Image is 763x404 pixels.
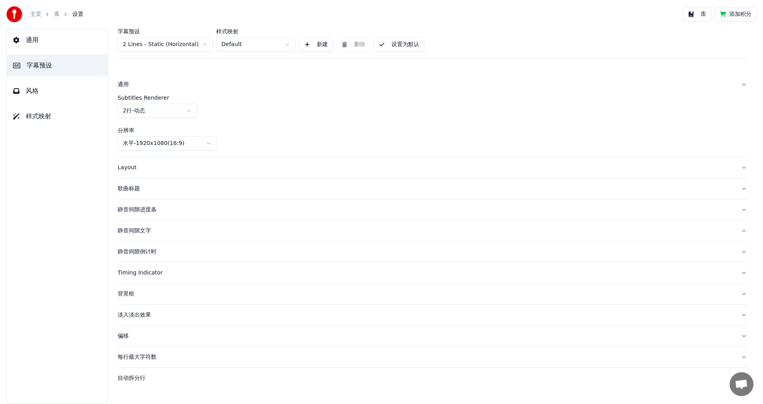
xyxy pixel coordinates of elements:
[118,353,734,361] div: 每行最大字符数
[118,332,734,340] div: 偏移
[118,95,747,101] label: Subtitles Renderer
[26,112,51,121] span: 样式映射
[730,372,753,396] a: 打開聊天
[72,10,83,18] span: 设置
[26,86,39,96] span: 风格
[299,37,333,52] button: 新建
[118,74,747,95] button: 通用
[118,128,747,133] label: 分辨率
[7,80,108,102] button: 风格
[118,206,734,214] div: 静音间隙进度条
[118,220,747,241] button: 静音间隙文字
[118,290,734,298] div: 背景框
[374,37,424,52] button: 设置为默认
[27,61,52,70] span: 字幕预设
[7,54,108,77] button: 字幕预设
[715,7,757,21] button: 添加积分
[118,157,747,178] button: Layout
[118,248,734,256] div: 静音间隙倒计时
[118,29,213,34] label: 字幕预设
[118,374,734,382] div: 自动拆分行
[118,242,747,262] button: 静音间隙倒计时
[6,6,22,22] img: youka
[118,199,747,220] button: 静音间隙进度条
[30,10,83,18] nav: breadcrumb
[118,178,747,199] button: 歌曲标题
[118,305,747,325] button: 淡入淡出效果
[54,10,60,18] a: 库
[118,81,734,89] div: 通用
[216,29,296,34] label: 样式映射
[26,35,39,45] span: 通用
[118,326,747,346] button: 偏移
[118,95,747,157] div: 通用
[118,185,734,193] div: 歌曲标题
[118,164,734,172] div: Layout
[7,29,108,51] button: 通用
[118,227,734,235] div: 静音间隙文字
[30,10,41,18] a: 主页
[118,368,747,389] button: 自动拆分行
[118,311,734,319] div: 淡入淡出效果
[118,284,747,304] button: 背景框
[118,263,747,283] button: Timing Indicator
[683,7,711,21] button: 库
[118,347,747,367] button: 每行最大字符数
[7,105,108,128] button: 样式映射
[118,269,734,277] div: Timing Indicator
